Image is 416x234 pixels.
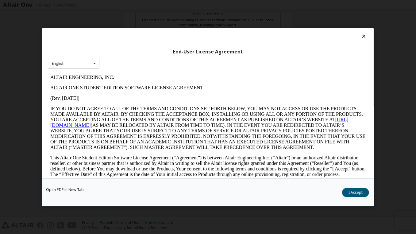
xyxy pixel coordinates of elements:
[2,83,318,105] p: This Altair One Student Edition Software License Agreement (“Agreement”) is between Altair Engine...
[2,34,318,78] p: IF YOU DO NOT AGREE TO ALL OF THE TERMS AND CONDITIONS SET FORTH BELOW, YOU MAY NOT ACCESS OR USE...
[2,45,301,56] a: [URL][DOMAIN_NAME]
[2,13,318,18] p: ALTAIR ONE STUDENT EDITION SOFTWARE LICENSE AGREEMENT
[52,62,64,65] div: English
[342,188,369,197] button: I Accept
[46,188,84,191] a: Open PDF in New Tab
[48,49,368,55] div: End-User License Agreement
[2,2,318,8] p: ALTAIR ENGINEERING, INC.
[2,23,318,29] p: (Rev. [DATE])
